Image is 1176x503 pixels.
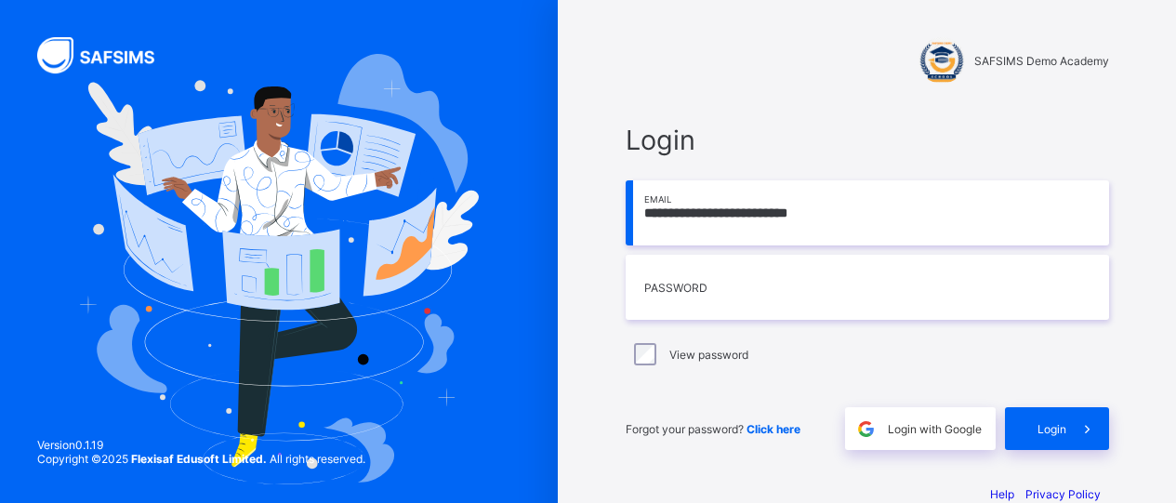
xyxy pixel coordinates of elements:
label: View password [669,348,748,362]
img: Hero Image [79,54,480,484]
span: Copyright © 2025 All rights reserved. [37,452,365,466]
span: Version 0.1.19 [37,438,365,452]
a: Help [990,487,1014,501]
span: Login with Google [888,422,982,436]
span: Login [1037,422,1066,436]
a: Click here [747,422,800,436]
span: Forgot your password? [626,422,800,436]
img: SAFSIMS Logo [37,37,177,73]
strong: Flexisaf Edusoft Limited. [131,452,267,466]
span: SAFSIMS Demo Academy [974,54,1109,68]
img: google.396cfc9801f0270233282035f929180a.svg [855,418,877,440]
span: Login [626,124,1109,156]
a: Privacy Policy [1025,487,1101,501]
